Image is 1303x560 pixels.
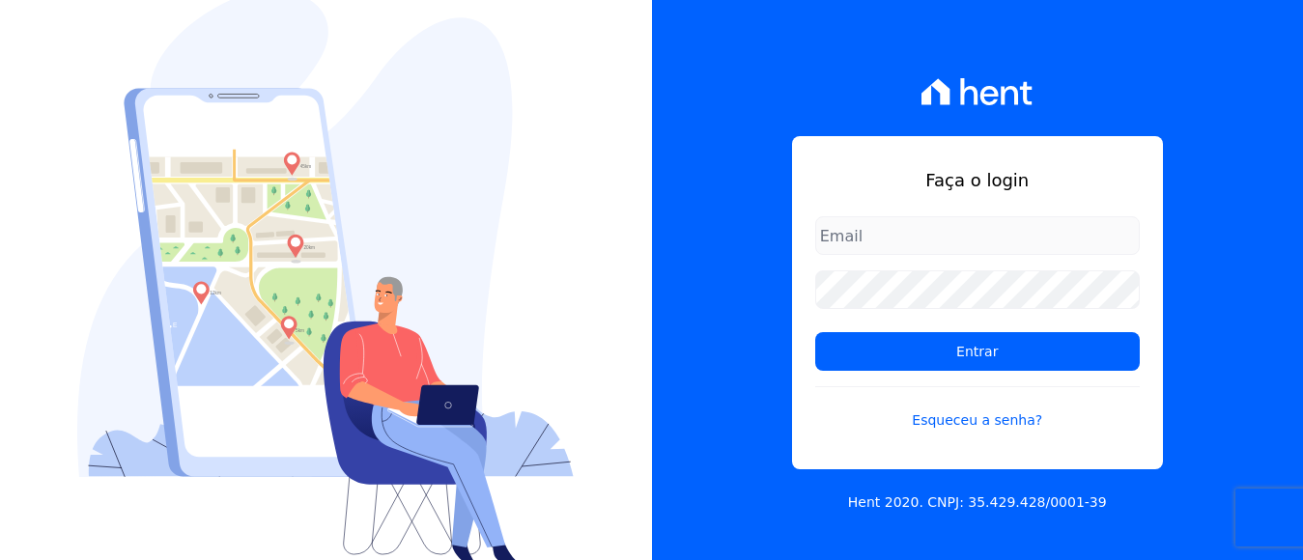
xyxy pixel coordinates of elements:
input: Entrar [815,332,1140,371]
p: Hent 2020. CNPJ: 35.429.428/0001-39 [848,492,1107,513]
input: Email [815,216,1140,255]
h1: Faça o login [815,167,1140,193]
a: Esqueceu a senha? [815,386,1140,431]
